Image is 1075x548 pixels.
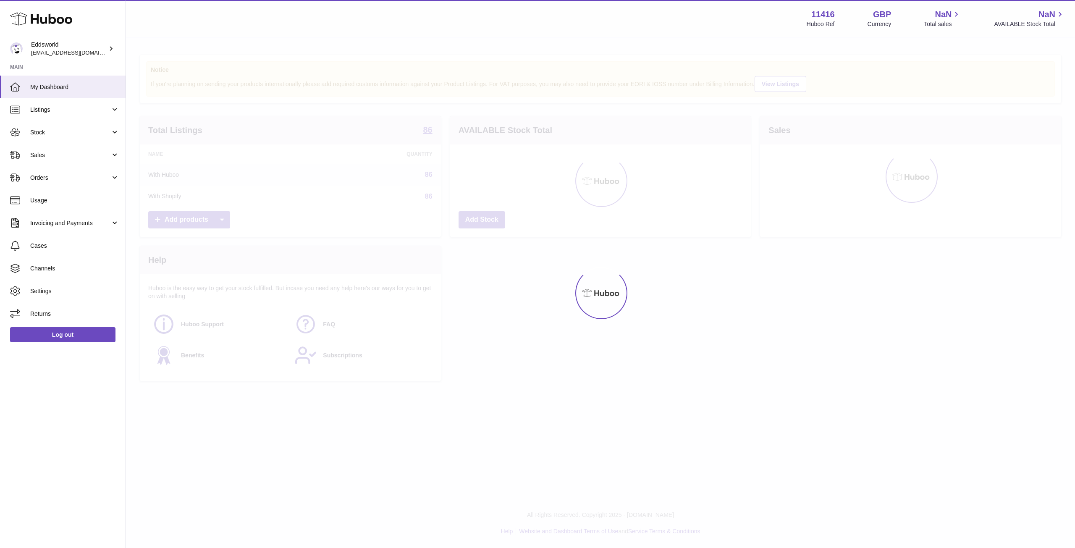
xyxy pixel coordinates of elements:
[30,106,110,114] span: Listings
[924,20,961,28] span: Total sales
[30,151,110,159] span: Sales
[10,42,23,55] img: info@eddsworld.co.uk
[924,9,961,28] a: NaN Total sales
[994,20,1065,28] span: AVAILABLE Stock Total
[30,128,110,136] span: Stock
[935,9,952,20] span: NaN
[30,219,110,227] span: Invoicing and Payments
[31,41,107,57] div: Eddsworld
[30,310,119,318] span: Returns
[30,197,119,205] span: Usage
[30,83,119,91] span: My Dashboard
[31,49,123,56] span: [EMAIL_ADDRESS][DOMAIN_NAME]
[1038,9,1055,20] span: NaN
[30,174,110,182] span: Orders
[811,9,835,20] strong: 11416
[10,327,115,342] a: Log out
[994,9,1065,28] a: NaN AVAILABLE Stock Total
[807,20,835,28] div: Huboo Ref
[873,9,891,20] strong: GBP
[30,265,119,273] span: Channels
[30,287,119,295] span: Settings
[868,20,891,28] div: Currency
[30,242,119,250] span: Cases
